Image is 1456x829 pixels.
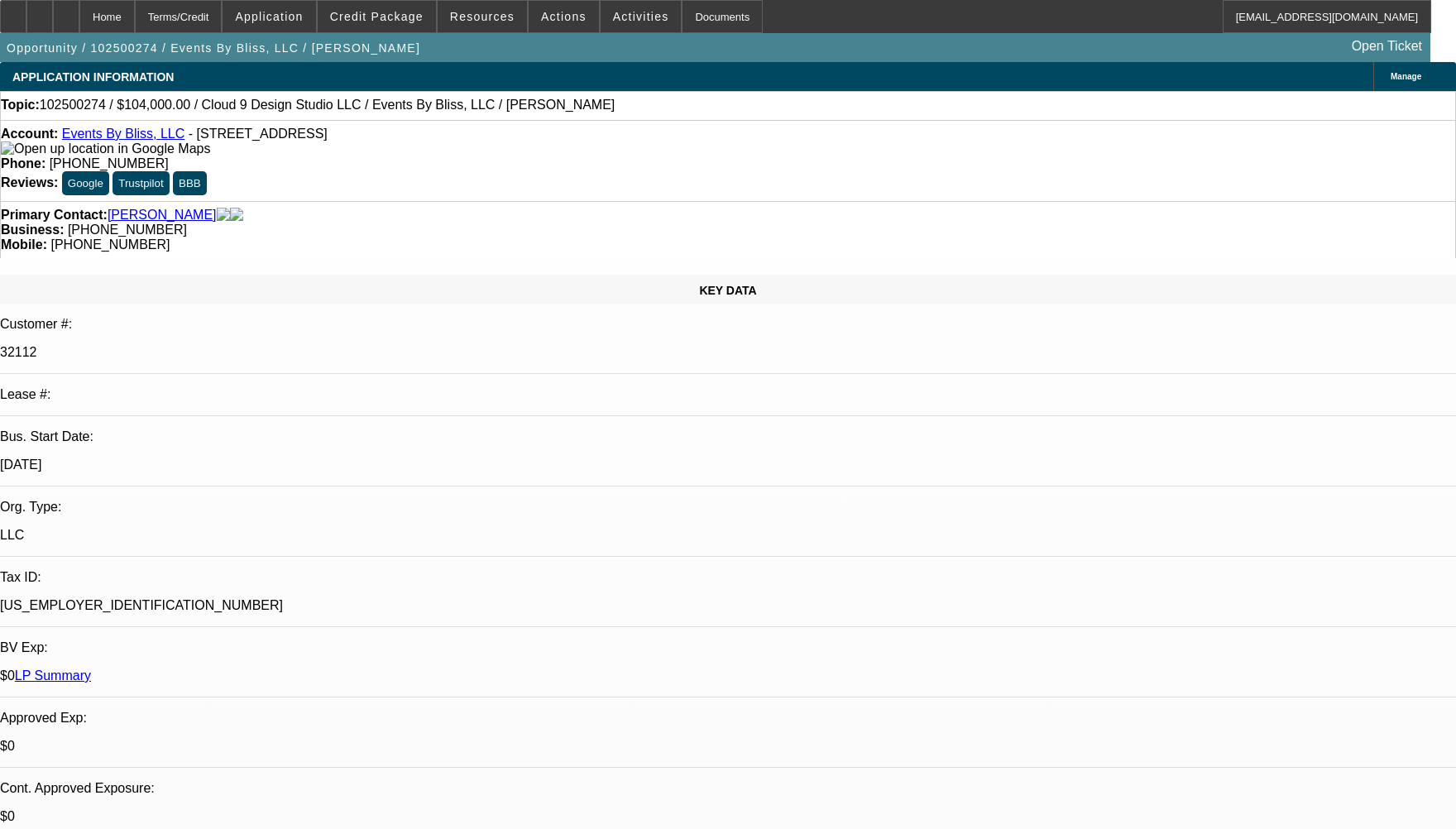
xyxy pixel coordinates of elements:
span: Manage [1391,72,1421,81]
span: [PHONE_NUMBER] [50,156,169,170]
span: Opportunity / 102500274 / Events By Bliss, LLC / [PERSON_NAME] [7,41,420,55]
span: 102500274 / $104,000.00 / Cloud 9 Design Studio LLC / Events By Bliss, LLC / [PERSON_NAME] [40,98,615,113]
a: [PERSON_NAME] [108,208,217,223]
button: Actions [529,1,599,32]
span: KEY DATA [699,284,756,297]
strong: Reviews: [1,175,58,189]
span: Application [235,10,303,23]
a: Open Ticket [1345,32,1429,60]
a: View Google Maps [1,141,210,156]
span: Activities [613,10,669,23]
strong: Primary Contact: [1,208,108,223]
a: Events By Bliss, LLC [62,127,185,141]
button: Resources [438,1,527,32]
span: Resources [450,10,515,23]
img: facebook-icon.png [217,208,230,223]
button: Google [62,171,109,195]
strong: Phone: [1,156,45,170]
button: BBB [173,171,207,195]
strong: Business: [1,223,64,237]
span: Credit Package [330,10,424,23]
strong: Account: [1,127,58,141]
strong: Topic: [1,98,40,113]
button: Credit Package [318,1,436,32]
button: Trustpilot [113,171,169,195]
span: APPLICATION INFORMATION [12,70,174,84]
button: Activities [601,1,682,32]
strong: Mobile: [1,237,47,252]
button: Application [223,1,315,32]
span: - [STREET_ADDRESS] [189,127,328,141]
span: [PHONE_NUMBER] [68,223,187,237]
a: LP Summary [15,668,91,683]
img: Open up location in Google Maps [1,141,210,156]
span: Actions [541,10,587,23]
span: [PHONE_NUMBER] [50,237,170,252]
img: linkedin-icon.png [230,208,243,223]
